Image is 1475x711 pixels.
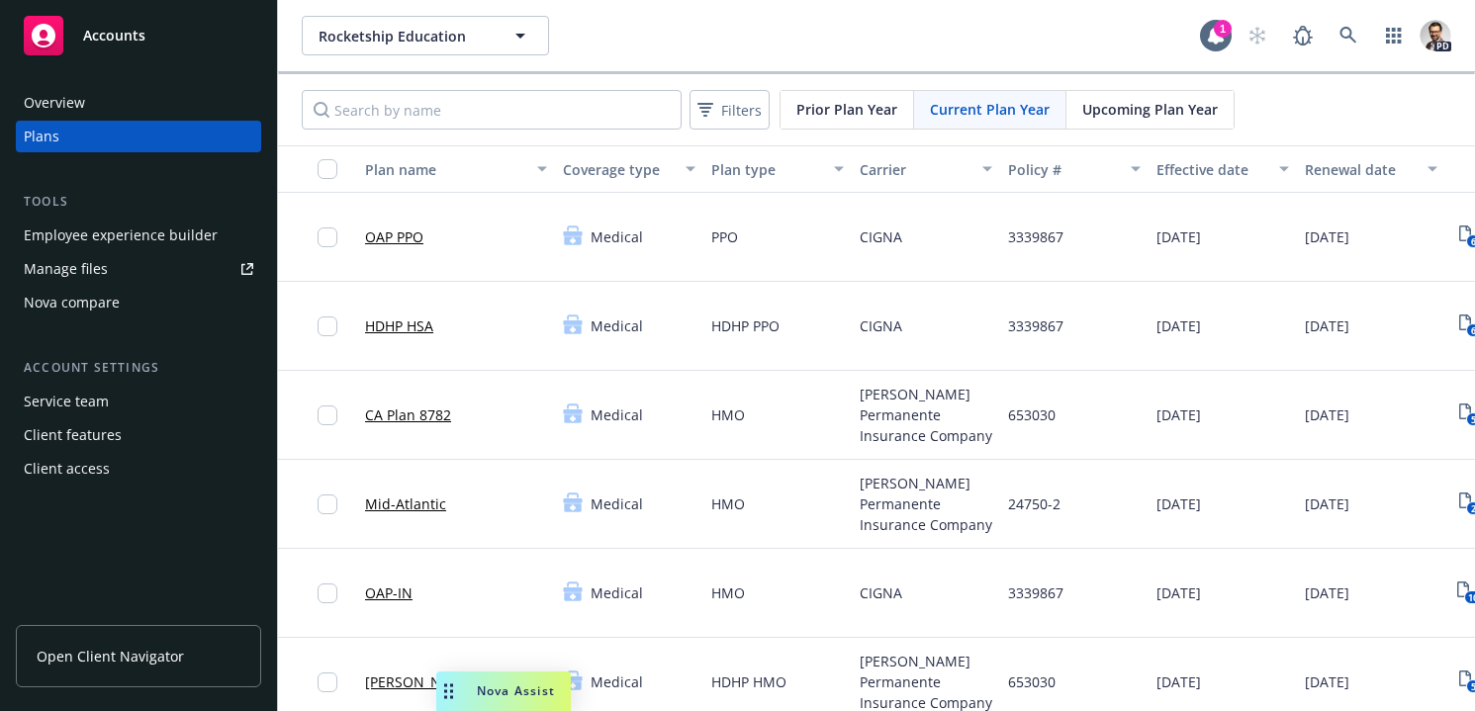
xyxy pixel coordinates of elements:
span: 653030 [1008,671,1056,692]
text: 5 [1470,680,1475,693]
div: Service team [24,386,109,417]
div: 1 [1214,20,1232,38]
a: Report a Bug [1283,16,1323,55]
input: Toggle Row Selected [318,583,337,603]
div: Policy # [1008,159,1119,180]
a: Client access [16,453,261,485]
a: OAP-IN [365,582,413,603]
span: Medical [591,315,643,336]
div: Manage files [24,253,108,285]
span: Nova Assist [477,682,555,699]
a: Employee experience builder [16,220,261,251]
span: HMO [711,582,745,603]
input: Toggle Row Selected [318,316,337,336]
span: HDHP PPO [711,315,780,336]
span: [DATE] [1305,582,1349,603]
span: HDHP HMO [711,671,786,692]
input: Toggle Row Selected [318,672,337,692]
a: OAP PPO [365,226,423,247]
span: 653030 [1008,404,1056,425]
button: Carrier [852,145,1000,193]
span: Rocketship Education [319,26,490,46]
text: 5 [1470,413,1475,426]
span: [DATE] [1156,493,1201,514]
button: Renewal date [1297,145,1445,193]
button: Rocketship Education [302,16,549,55]
span: Medical [591,226,643,247]
span: Accounts [83,28,145,44]
span: Medical [591,493,643,514]
span: [DATE] [1156,671,1201,692]
div: Tools [16,192,261,212]
a: Plans [16,121,261,152]
span: Upcoming Plan Year [1082,99,1218,120]
span: Medical [591,582,643,603]
span: HMO [711,404,745,425]
div: Plan type [711,159,822,180]
input: Toggle Row Selected [318,227,337,247]
span: CIGNA [860,226,902,247]
a: Client features [16,419,261,451]
a: Manage files [16,253,261,285]
input: Toggle Row Selected [318,494,337,514]
span: CIGNA [860,315,902,336]
span: Prior Plan Year [796,99,897,120]
button: Policy # [1000,145,1149,193]
a: Accounts [16,8,261,63]
button: Plan name [357,145,555,193]
div: Drag to move [436,671,461,711]
div: Overview [24,87,85,119]
span: HMO [711,493,745,514]
button: Filters [690,90,770,130]
span: [DATE] [1305,493,1349,514]
span: [DATE] [1156,582,1201,603]
span: [PERSON_NAME] Permanente Insurance Company [860,384,992,446]
input: Toggle Row Selected [318,405,337,425]
span: 3339867 [1008,582,1063,603]
button: Nova Assist [436,671,571,711]
a: Overview [16,87,261,119]
span: [DATE] [1305,671,1349,692]
span: [DATE] [1305,226,1349,247]
a: HDHP HSA [365,315,433,336]
span: Filters [693,96,766,125]
div: Employee experience builder [24,220,218,251]
span: Medical [591,671,643,692]
input: Select all [318,159,337,179]
span: PPO [711,226,738,247]
div: Coverage type [563,159,674,180]
span: [DATE] [1156,404,1201,425]
div: Account settings [16,358,261,378]
button: Effective date [1149,145,1297,193]
text: 6 [1470,324,1475,337]
span: Filters [721,100,762,121]
input: Search by name [302,90,682,130]
a: Service team [16,386,261,417]
div: Carrier [860,159,970,180]
span: [DATE] [1305,404,1349,425]
span: [DATE] [1305,315,1349,336]
button: Plan type [703,145,852,193]
div: Nova compare [24,287,120,318]
text: 2 [1470,502,1475,515]
a: CA Plan 8782 [365,404,451,425]
div: Effective date [1156,159,1267,180]
text: 6 [1470,235,1475,248]
span: Current Plan Year [930,99,1050,120]
a: Switch app [1374,16,1414,55]
span: Open Client Navigator [37,646,184,667]
span: [PERSON_NAME] Permanente Insurance Company [860,473,992,535]
span: 3339867 [1008,315,1063,336]
a: Start snowing [1238,16,1277,55]
span: CIGNA [860,582,902,603]
div: Plans [24,121,59,152]
span: 3339867 [1008,226,1063,247]
span: [DATE] [1156,226,1201,247]
span: 24750-2 [1008,493,1060,514]
a: Nova compare [16,287,261,318]
button: Coverage type [555,145,703,193]
div: Renewal date [1305,159,1416,180]
img: photo [1420,20,1451,51]
span: [DATE] [1156,315,1201,336]
a: Mid-Atlantic [365,493,446,514]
